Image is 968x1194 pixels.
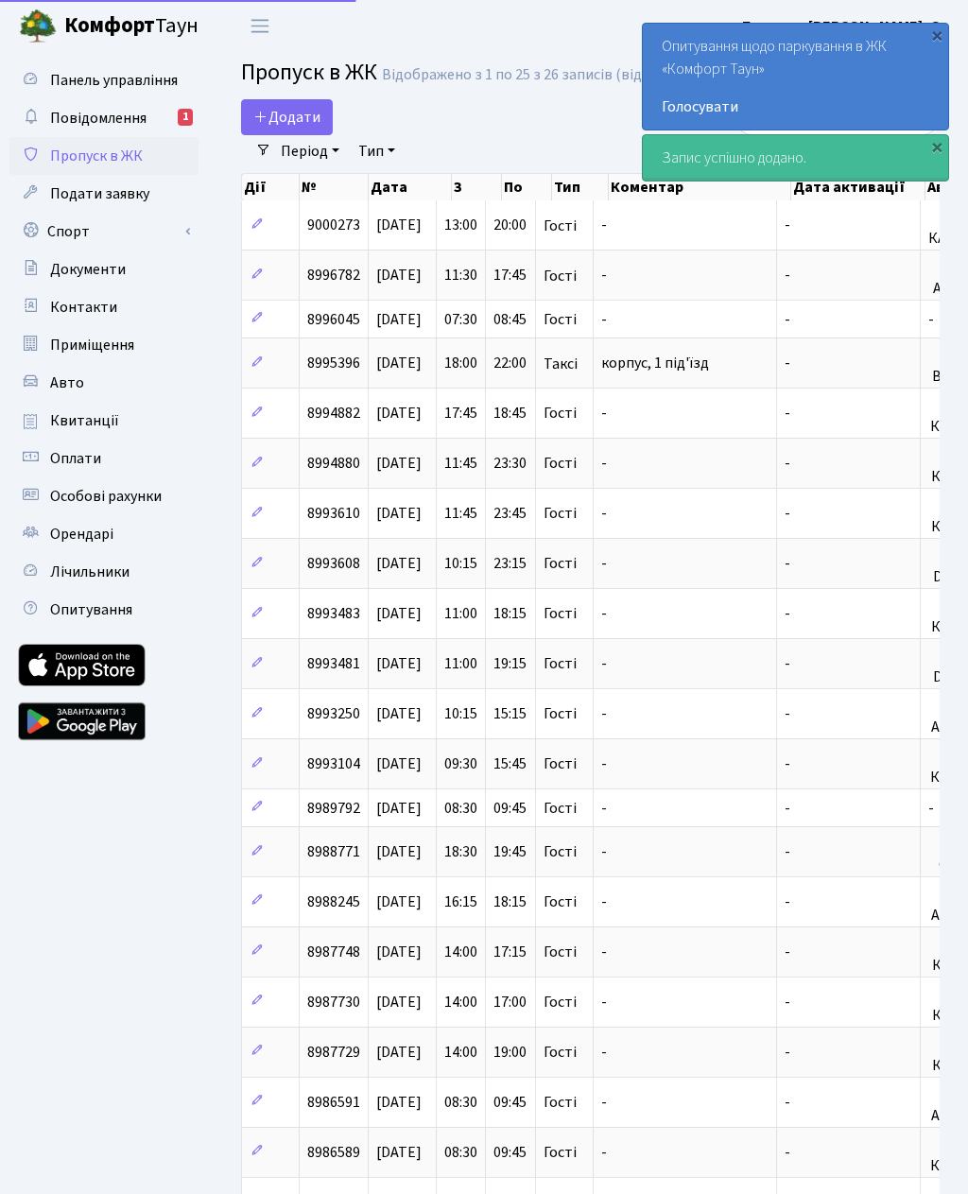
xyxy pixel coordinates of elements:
span: [DATE] [376,604,422,625]
span: [DATE] [376,454,422,475]
span: 8994880 [307,454,360,475]
span: 23:45 [493,504,527,525]
div: × [927,26,946,44]
span: - [785,1043,790,1064]
span: Панель управління [50,70,178,91]
span: - [601,654,607,675]
span: [DATE] [376,993,422,1013]
img: logo.png [19,8,57,45]
a: Блєдних [PERSON_NAME]. О. [742,15,945,38]
span: [DATE] [376,892,422,913]
span: Гості [544,757,577,772]
span: [DATE] [376,754,422,775]
span: - [785,1142,790,1163]
span: Оплати [50,448,101,469]
span: 8993104 [307,754,360,775]
button: Переключити навігацію [236,10,284,42]
span: 8987748 [307,943,360,963]
span: - [785,993,790,1013]
span: - [601,1092,607,1113]
span: 8993250 [307,704,360,725]
span: 18:30 [444,842,477,863]
span: 8996045 [307,309,360,330]
span: Авто [50,372,84,393]
span: 8993608 [307,554,360,575]
span: 8987730 [307,993,360,1013]
a: Панель управління [9,61,199,99]
span: Гості [544,457,577,472]
span: - [601,943,607,963]
a: Голосувати [662,95,929,118]
div: Відображено з 1 по 25 з 26 записів (відфільтровано з 25 записів). [382,66,821,84]
span: [DATE] [376,1092,422,1113]
span: - [601,504,607,525]
span: Гості [544,995,577,1011]
span: 18:00 [444,354,477,374]
span: 11:30 [444,266,477,286]
th: З [452,174,502,200]
a: Тип [351,135,403,167]
span: Гості [544,507,577,522]
a: Квитанції [9,402,199,440]
a: Орендарі [9,515,199,553]
span: - [785,354,790,374]
span: Гості [544,657,577,672]
span: 11:45 [444,504,477,525]
span: - [601,754,607,775]
span: 22:00 [493,354,527,374]
span: 08:45 [493,309,527,330]
span: [DATE] [376,354,422,374]
a: Спорт [9,213,199,251]
span: Подати заявку [50,183,149,204]
span: - [601,892,607,913]
span: - [601,454,607,475]
span: - [785,216,790,236]
span: 15:45 [493,754,527,775]
span: Гості [544,707,577,722]
span: Опитування [50,599,132,620]
span: Гості [544,268,577,284]
span: 17:15 [493,943,527,963]
a: Пропуск в ЖК [9,137,199,175]
span: 08:30 [444,798,477,819]
span: - [601,704,607,725]
a: Приміщення [9,326,199,364]
span: - [785,309,790,330]
span: 8989792 [307,798,360,819]
span: - [785,504,790,525]
span: 14:00 [444,1043,477,1064]
span: [DATE] [376,842,422,863]
a: Документи [9,251,199,288]
div: Опитування щодо паркування в ЖК «Комфорт Таун» [643,24,948,130]
a: Авто [9,364,199,402]
span: Особові рахунки [50,486,162,507]
span: - [601,993,607,1013]
span: Гості [544,801,577,816]
span: 09:45 [493,798,527,819]
span: - [785,704,790,725]
span: - [601,309,607,330]
span: [DATE] [376,1043,422,1064]
span: Квитанції [50,410,119,431]
span: [DATE] [376,309,422,330]
span: 10:15 [444,554,477,575]
span: [DATE] [376,704,422,725]
span: - [928,309,934,330]
span: 9000273 [307,216,360,236]
span: - [785,842,790,863]
span: - [785,554,790,575]
span: [DATE] [376,554,422,575]
span: - [785,754,790,775]
span: 19:00 [493,1043,527,1064]
span: - [785,1092,790,1113]
span: 09:30 [444,754,477,775]
span: 8996782 [307,266,360,286]
span: Гості [544,407,577,422]
span: - [785,454,790,475]
span: Пропуск в ЖК [241,56,377,89]
span: - [601,404,607,424]
span: 11:00 [444,654,477,675]
span: 17:45 [493,266,527,286]
span: 8993610 [307,504,360,525]
span: Гості [544,1046,577,1061]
